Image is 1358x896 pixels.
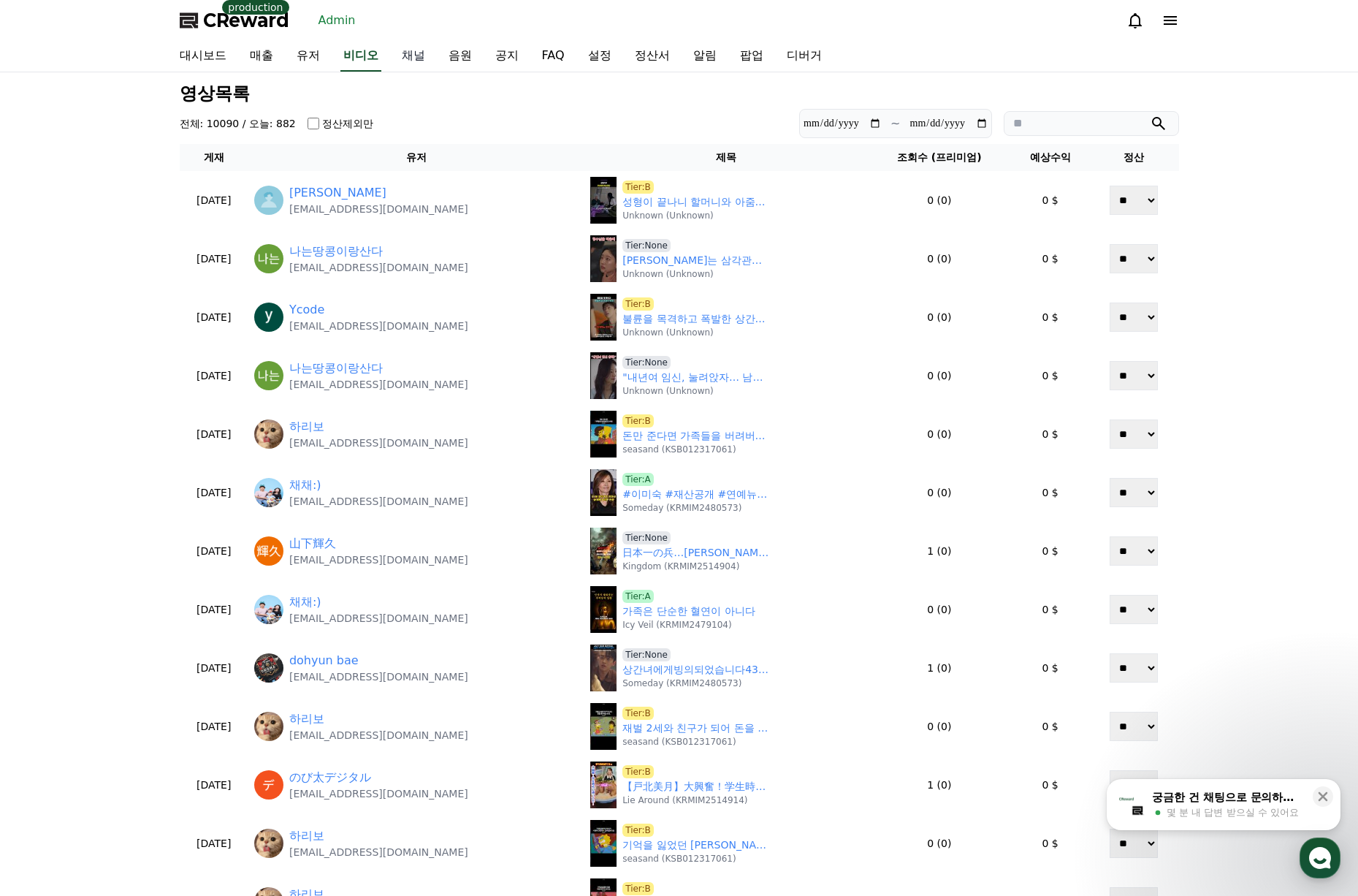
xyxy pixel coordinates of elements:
a: Tier:A [622,471,654,487]
a: CReward [180,9,289,32]
a: Tier:B [622,822,654,838]
img: undefined [590,820,617,867]
img: default.jpg [590,294,617,341]
td: [DATE] [180,229,248,288]
img: https://lh3.googleusercontent.com/a/ACg8ocLOmR619qD5XjEFh2fKLs4Q84ZWuCVfCizvQOTI-vw1qp5kxHyZ=s96-c [254,419,283,449]
a: 알림 [682,41,728,72]
span: Tier:B [622,297,654,311]
a: 채채:) [289,593,321,611]
td: [DATE] [180,346,248,405]
td: [DATE] [180,756,248,814]
a: のび太デジタル [289,769,371,786]
th: 제목 [584,144,868,171]
a: 돈만 준다면 가족들을 버려버리는 바트 [622,428,768,444]
p: Someday (KRMIM2480573) [622,502,741,514]
td: 1 (0) [868,522,1011,580]
a: 유저 [285,41,332,72]
p: Unknown (Unknown) [622,327,714,338]
p: Unknown (Unknown) [622,210,714,221]
td: [DATE] [180,288,248,346]
img: https://lh3.googleusercontent.com/a/ACg8ocJ8rVax2dwU0Q4QnhweEP0bDXvVdAfaFMKvxkEykJBQAzSH_g=s96-c [254,536,283,566]
td: 0 $ [1011,463,1089,522]
td: [DATE] [180,522,248,580]
a: 홈 [4,463,96,500]
span: Tier:B [622,824,654,837]
a: 하리보 [289,827,324,845]
p: [EMAIL_ADDRESS][DOMAIN_NAME] [289,728,468,743]
a: Admin [313,9,362,32]
a: 디버거 [775,41,834,72]
span: Tier:None [622,239,671,252]
td: 0 $ [1011,229,1089,288]
p: [EMAIL_ADDRESS][DOMAIN_NAME] [289,845,468,859]
span: 설정 [226,485,243,497]
p: [EMAIL_ADDRESS][DOMAIN_NAME] [289,786,468,801]
p: Unknown (Unknown) [622,385,714,397]
td: 0 (0) [868,814,1011,873]
p: [EMAIL_ADDRESS][DOMAIN_NAME] [289,202,468,216]
img: https://lh3.googleusercontent.com/a/ACg8ocLOmR619qD5XjEFh2fKLs4Q84ZWuCVfCizvQOTI-vw1qp5kxHyZ=s96-c [254,712,283,741]
a: 설정 [188,463,281,500]
th: 정산 [1089,144,1178,171]
a: Ycode [289,301,324,319]
a: 상간녀에게빙의되었습니다43그녀가 죽으면 결혼한다는 소문이 퍼져다고 이야기한다 [622,662,768,677]
span: CReward [203,9,289,32]
a: 하리보 [289,710,324,728]
td: 0 $ [1011,814,1089,873]
a: Tier:B [622,705,654,721]
a: 나는땅콩이랑산다 [289,243,383,260]
td: 0 $ [1011,639,1089,697]
p: [EMAIL_ADDRESS][DOMAIN_NAME] [289,377,468,392]
a: 山下輝久 [289,535,336,553]
td: [DATE] [180,639,248,697]
p: seasand (KSB012317061) [622,444,736,455]
a: 하리보 [289,418,324,436]
img: http://k.kakaocdn.net/dn/cgNDZ7/btsOLebiU1K/zPoa3GdubonvNBRNBa3xM1/img_640x640.jpg [254,478,283,507]
span: Tier:B [622,765,654,778]
a: Tier:B [622,179,654,194]
td: [DATE] [180,580,248,639]
img: undefined [590,762,617,808]
th: 예상수익 [1011,144,1089,171]
p: Someday (KRMIM2480573) [622,677,741,689]
a: 비디오 [340,41,381,72]
span: Tier:B [622,882,654,895]
p: [EMAIL_ADDRESS][DOMAIN_NAME] [289,319,468,333]
span: 홈 [46,485,55,497]
td: 0 (0) [868,346,1011,405]
span: Tier:None [622,356,671,369]
a: Tier:B [622,881,654,896]
img: http://k.kakaocdn.net/dn/cgNDZ7/btsOLebiU1K/zPoa3GdubonvNBRNBa3xM1/img_640x640.jpg [254,595,283,624]
a: 매출 [238,41,285,72]
a: 설정 [576,41,623,72]
a: 日本一の兵…[PERSON_NAME]の壮絶すぎる最期【悲劇の武将】 VOICEVOX:[PERSON_NAME]星 #shorts #歴史 #ショート [622,545,768,561]
a: 가족은 단순한 혈연이 아니다 [622,604,755,619]
a: 채널 [390,41,437,72]
a: 성형이 끝나니 할머니와 아줌마가 되었다 #숏챠 #shortcha #내남편이나를죽였다 [622,194,768,210]
a: 재벌 2세와 친구가 되어 돈을 뜯어내는 바트 [622,721,768,736]
td: 0 $ [1011,346,1089,405]
img: https://lh3.googleusercontent.com/a/ACg8ocIxRtxopCShtTDOUU__9upKbU8sd6GsPfdQpS_CiiayQApeKQ=s96-c [254,303,283,332]
p: [EMAIL_ADDRESS][DOMAIN_NAME] [289,553,468,567]
a: Tier:None [622,530,671,545]
p: [EMAIL_ADDRESS][DOMAIN_NAME] [289,260,468,275]
img: default.jpg [590,352,617,399]
p: [EMAIL_ADDRESS][DOMAIN_NAME] [289,494,468,509]
a: 대화 [96,463,188,500]
a: 기억을 잃었던 [PERSON_NAME]가 시한부 인생에서 살아남은 [PERSON_NAME] [622,838,768,853]
span: Tier:None [622,648,671,661]
img: default.jpg [590,177,617,224]
th: 조회수 (프리미엄) [868,144,1011,171]
a: Tier:A [622,588,654,604]
td: 0 $ [1011,756,1089,814]
a: 불륜을 목격하고 폭발한 상간녀의 최후 | 상간녀에게 빙의 되었습니다 #숏차 #shortcha #상간녀에게빙의되었습니다 #드라마 #kdrama [622,311,768,327]
a: 공지 [484,41,530,72]
a: [PERSON_NAME] [289,184,386,202]
a: 정산서 [623,41,682,72]
td: [DATE] [180,171,248,229]
a: Tier:None [622,238,671,253]
a: 【戸北美月】大興奮！学生時代に通った麵屋あまのじゃくのラーメンを写真だけで店名を言い当てる美人すぎるお天気キャスターみーちゃん【ウェザーニュースLiVE切り抜き】 #かわいい [622,779,768,794]
img: undefined [590,645,617,691]
p: Kingdom (KRMIM2514904) [622,561,739,572]
p: [EMAIL_ADDRESS][DOMAIN_NAME] [289,436,468,450]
